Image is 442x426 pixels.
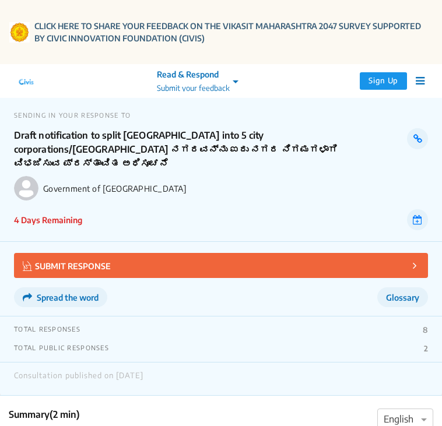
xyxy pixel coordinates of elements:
p: 8 [423,325,428,335]
button: Glossary [377,287,428,307]
button: Sign Up [360,72,407,90]
img: Vector.jpg [23,261,32,271]
span: (2 min) [50,409,80,420]
p: SUBMIT RESPONSE [23,259,111,272]
p: Summary [9,407,80,421]
p: Government of [GEOGRAPHIC_DATA] [43,184,428,193]
div: Consultation published on [DATE] [14,371,143,386]
p: TOTAL RESPONSES [14,325,80,335]
img: navlogo.png [17,72,35,90]
button: SUBMIT RESPONSE [14,253,428,278]
img: Gom Logo [9,22,30,43]
p: Submit your feedback [157,83,230,94]
p: TOTAL PUBLIC RESPONSES [14,344,109,353]
img: Government of Karnataka logo [14,176,38,200]
p: SENDING IN YOUR RESPONSE TO [14,111,428,119]
a: CLICK HERE TO SHARE YOUR FEEDBACK ON THE VIKASIT MAHARASHTRA 2047 SURVEY SUPPORTED BY CIVIC INNOV... [34,20,433,44]
span: Spread the word [37,293,99,302]
button: Spread the word [14,287,107,307]
p: Draft notification to split [GEOGRAPHIC_DATA] into 5 city corporations/[GEOGRAPHIC_DATA] ನಗರವನ್ನು... [14,128,387,170]
p: 4 Days Remaining [14,214,82,226]
span: Glossary [386,293,419,302]
p: 2 [424,344,428,353]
